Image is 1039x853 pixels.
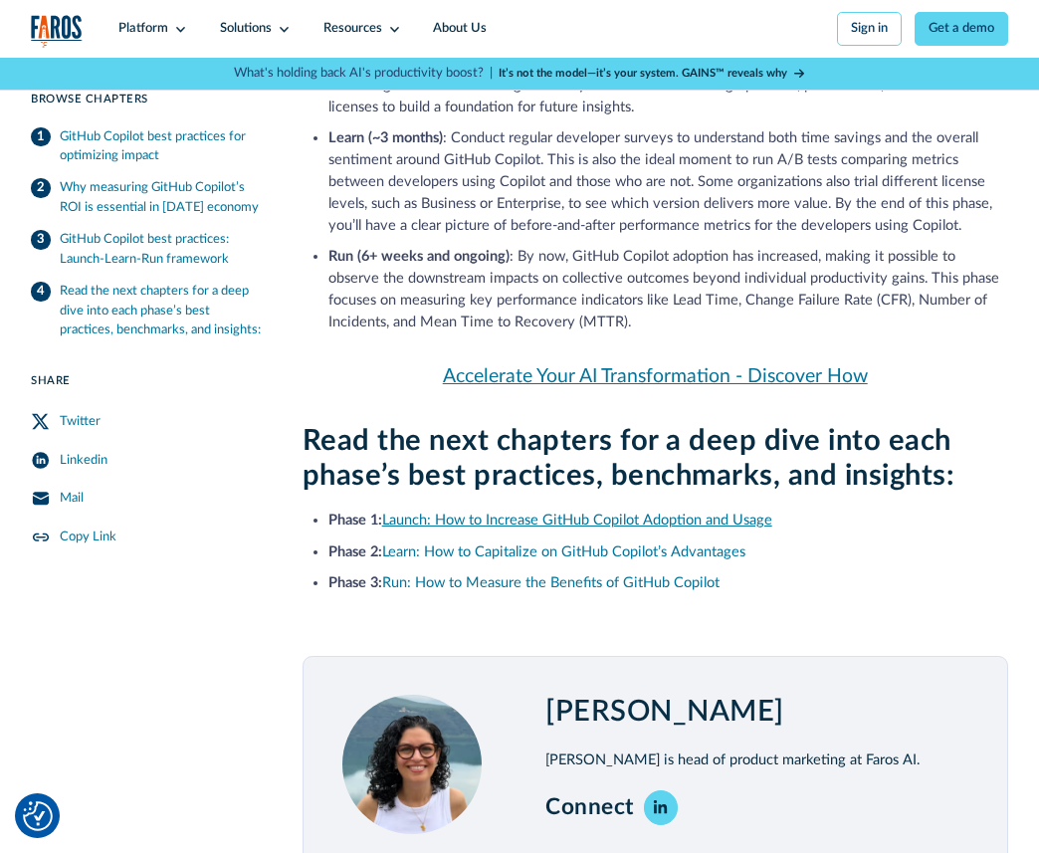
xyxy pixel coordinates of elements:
strong: Run (6+ weeks and ongoing) [328,249,510,264]
a: Sign in [837,12,902,46]
img: Revisit consent button [23,801,53,831]
li: : Conduct regular developer surveys to understand both time savings and the overall sentiment aro... [328,127,1008,236]
a: Accelerate Your AI Transformation - Discover How [303,362,1008,391]
button: Cookie Settings [23,801,53,831]
div: Browse Chapters [31,91,264,107]
a: Launch: How to Increase GitHub Copilot Adoption and Usage [382,513,772,528]
a: Read the next chapters for a deep dive into each phase’s best practices, benchmarks, and insights: [31,275,264,345]
strong: Phase 1: [328,513,382,528]
img: Naomi Lurie [342,695,482,834]
a: Why measuring GitHub Copilot’s ROI is essential in [DATE] economy [31,172,264,224]
a: GitHub Copilot best practices: Launch-Learn-Run framework [31,224,264,276]
a: It’s not the model—it’s your system. GAINS™ reveals why [499,65,805,82]
a: Learn: How to Capitalize on GitHub Copilot’s Advantages [382,544,745,559]
div: Copy Link [60,528,116,546]
a: Twitter Share [31,402,264,441]
div: Resources [323,19,382,38]
a: Get a demo [915,12,1008,46]
a: GitHub Copilot best practices for optimizing impact [31,120,264,172]
p: What's holding back AI's productivity boost? | [234,64,493,83]
h2: [PERSON_NAME] [545,695,920,730]
img: Logo of the analytics and reporting company Faros. [31,15,83,49]
strong: Phase 3: [328,575,382,590]
div: Linkedin [60,450,107,469]
strong: Phase 2: [328,544,382,559]
a: Copy Link [31,518,264,556]
div: Connect [545,794,634,821]
div: GitHub Copilot best practices for optimizing impact [60,126,263,165]
div: Platform [118,19,168,38]
a: home [31,15,83,49]
a: Mail Share [31,479,264,518]
a: LinkedIn Share [31,441,264,480]
strong: Learn (~3 months) [328,130,443,145]
li: ‍ [328,510,1008,532]
li: : By now, GitHub Copilot adoption has increased, making it possible to observe the downstream imp... [328,246,1008,333]
div: Why measuring GitHub Copilot’s ROI is essential in [DATE] economy [60,178,263,217]
div: Share [31,372,264,389]
div: Read the next chapters for a deep dive into each phase’s best practices, benchmarks, and insights: [60,282,263,339]
p: [PERSON_NAME] is head of product marketing at Faros AI. [545,749,920,771]
h2: Read the next chapters for a deep dive into each phase’s best practices, benchmarks, and insights: [303,424,1008,494]
div: GitHub Copilot best practices: Launch-Learn-Run framework [60,230,263,269]
div: Solutions [220,19,272,38]
div: Twitter [60,411,101,430]
strong: It’s not the model—it’s your system. GAINS™ reveals why [499,68,787,79]
div: Mail [60,489,84,508]
a: Run: How to Measure the Benefits of GitHub Copilot [382,575,720,590]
